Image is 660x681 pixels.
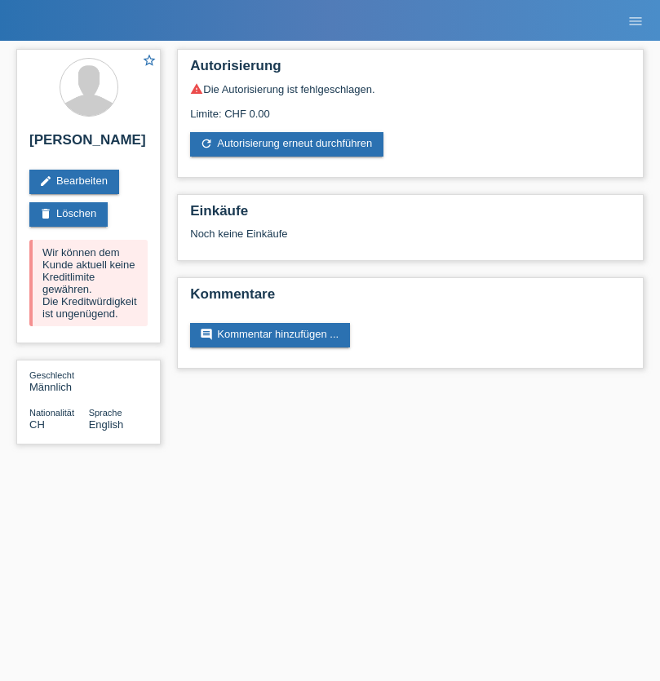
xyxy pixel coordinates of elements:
a: deleteLöschen [29,202,108,227]
a: editBearbeiten [29,170,119,194]
div: Noch keine Einkäufe [190,228,631,252]
i: delete [39,207,52,220]
a: star_border [142,53,157,70]
span: Sprache [89,408,122,418]
span: Geschlecht [29,370,74,380]
h2: Einkäufe [190,203,631,228]
i: edit [39,175,52,188]
div: Wir können dem Kunde aktuell keine Kreditlimite gewähren. Die Kreditwürdigkeit ist ungenügend. [29,240,148,326]
i: menu [627,13,644,29]
h2: Kommentare [190,286,631,311]
i: warning [190,82,203,95]
i: comment [200,328,213,341]
span: Nationalität [29,408,74,418]
h2: Autorisierung [190,58,631,82]
span: Schweiz [29,418,45,431]
i: refresh [200,137,213,150]
div: Die Autorisierung ist fehlgeschlagen. [190,82,631,95]
a: menu [619,15,652,25]
span: English [89,418,124,431]
h2: [PERSON_NAME] [29,132,148,157]
i: star_border [142,53,157,68]
a: refreshAutorisierung erneut durchführen [190,132,383,157]
a: commentKommentar hinzufügen ... [190,323,350,347]
div: Limite: CHF 0.00 [190,95,631,120]
div: Männlich [29,369,89,393]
